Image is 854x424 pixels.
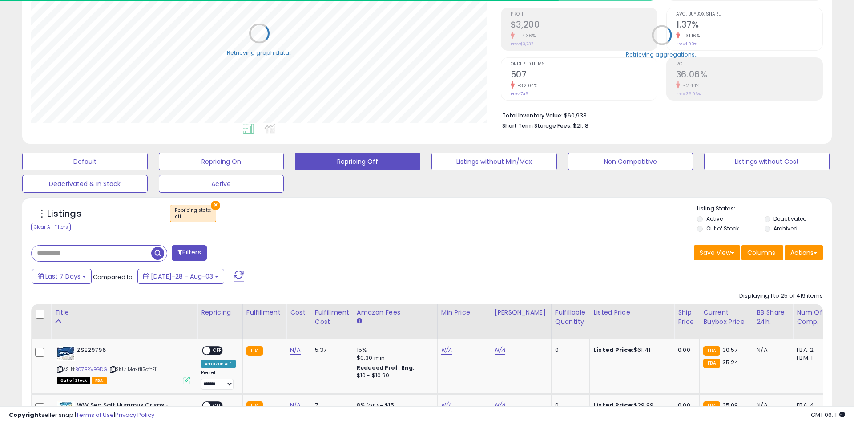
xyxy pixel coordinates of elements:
[290,308,307,317] div: Cost
[703,401,720,411] small: FBA
[773,225,798,232] label: Archived
[9,411,41,419] strong: Copyright
[555,401,583,409] div: 0
[75,366,107,373] a: B07BRVBGDG
[57,346,75,361] img: 51L0K70zUxL._SL40_.jpg
[797,308,829,327] div: Num of Comp.
[9,411,154,420] div: seller snap | |
[626,50,697,58] div: Retrieving aggregations..
[722,346,738,354] span: 30.57
[357,308,434,317] div: Amazon Fees
[722,401,738,409] span: 35.09
[703,308,749,327] div: Current Buybox Price
[441,401,452,410] a: N/A
[678,308,696,327] div: Ship Price
[55,308,193,317] div: Title
[357,346,431,354] div: 15%
[159,153,284,170] button: Repricing On
[211,201,220,210] button: ×
[441,308,487,317] div: Min Price
[741,245,783,260] button: Columns
[797,354,826,362] div: FBM: 1
[757,346,786,354] div: N/A
[93,273,134,281] span: Compared to:
[57,346,190,384] div: ASIN:
[357,401,431,409] div: 8% for <= $15
[678,346,693,354] div: 0.00
[706,225,739,232] label: Out of Stock
[137,269,224,284] button: [DATE]-28 - Aug-03
[22,153,148,170] button: Default
[201,370,236,390] div: Preset:
[175,214,211,220] div: off
[739,292,823,300] div: Displaying 1 to 25 of 419 items
[109,366,157,373] span: | SKU: MaxfliSoftFli
[246,401,263,411] small: FBA
[315,308,349,327] div: Fulfillment Cost
[172,245,206,261] button: Filters
[57,401,75,419] img: 41gYDyI+NAL._SL40_.jpg
[703,359,720,368] small: FBA
[76,411,114,419] a: Terms of Use
[441,346,452,355] a: N/A
[357,372,431,380] div: $10 - $10.90
[431,153,557,170] button: Listings without Min/Max
[159,175,284,193] button: Active
[593,401,667,409] div: $29.99
[593,308,670,317] div: Listed Price
[706,215,723,222] label: Active
[495,346,505,355] a: N/A
[57,377,90,384] span: All listings that are currently out of stock and unavailable for purchase on Amazon
[694,245,740,260] button: Save View
[811,411,845,419] span: 2025-08-11 06:11 GMT
[593,346,667,354] div: $61.41
[722,358,739,367] span: 35.24
[151,272,213,281] span: [DATE]-28 - Aug-03
[797,401,826,409] div: FBA: 4
[757,308,789,327] div: BB Share 24h.
[175,207,211,220] span: Repricing state :
[201,360,236,368] div: Amazon AI *
[210,402,225,409] span: OFF
[227,48,292,57] div: Retrieving graph data..
[290,401,301,410] a: N/A
[290,346,301,355] a: N/A
[315,346,346,354] div: 5.37
[47,208,81,220] h5: Listings
[555,308,586,327] div: Fulfillable Quantity
[357,317,362,325] small: Amazon Fees.
[593,346,634,354] b: Listed Price:
[77,346,185,357] b: ZSE29796
[295,153,420,170] button: Repricing Off
[747,248,775,257] span: Columns
[31,223,71,231] div: Clear All Filters
[357,354,431,362] div: $0.30 min
[555,346,583,354] div: 0
[32,269,92,284] button: Last 7 Days
[92,377,107,384] span: FBA
[315,401,346,409] div: 7
[201,308,239,317] div: Repricing
[45,272,81,281] span: Last 7 Days
[246,346,263,356] small: FBA
[495,401,505,410] a: N/A
[115,411,154,419] a: Privacy Policy
[357,364,415,372] b: Reduced Prof. Rng.
[704,153,830,170] button: Listings without Cost
[757,401,786,409] div: N/A
[593,401,634,409] b: Listed Price:
[495,308,548,317] div: [PERSON_NAME]
[703,346,720,356] small: FBA
[785,245,823,260] button: Actions
[773,215,807,222] label: Deactivated
[210,347,225,355] span: OFF
[678,401,693,409] div: 0.00
[797,346,826,354] div: FBA: 2
[697,205,831,213] p: Listing States:
[22,175,148,193] button: Deactivated & In Stock
[246,308,282,317] div: Fulfillment
[568,153,693,170] button: Non Competitive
